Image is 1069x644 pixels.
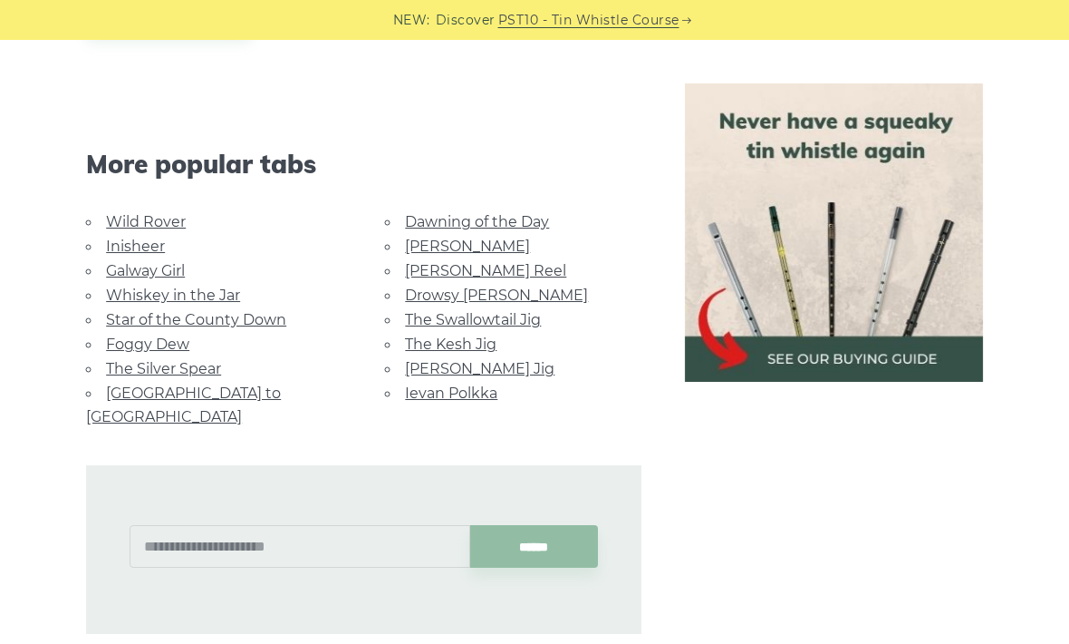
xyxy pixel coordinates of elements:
[106,287,240,304] a: Whiskey in the Jar
[106,360,221,377] a: The Silver Spear
[86,149,640,180] span: More popular tabs
[405,311,541,328] a: The Swallowtail Jig
[405,262,566,279] a: [PERSON_NAME] Reel
[106,311,286,328] a: Star of the County Down
[405,336,496,353] a: The Kesh Jig
[685,83,983,382] img: tin whistle buying guide
[86,385,281,425] a: [GEOGRAPHIC_DATA] to [GEOGRAPHIC_DATA]
[405,287,588,304] a: Drowsy [PERSON_NAME]
[405,238,530,255] a: [PERSON_NAME]
[498,10,679,31] a: PST10 - Tin Whistle Course
[106,238,165,255] a: Inisheer
[106,262,185,279] a: Galway Girl
[106,336,189,353] a: Foggy Dew
[436,10,496,31] span: Discover
[405,385,497,402] a: Ievan Polkka
[106,213,186,230] a: Wild Rover
[393,10,430,31] span: NEW:
[405,213,549,230] a: Dawning of the Day
[405,360,554,377] a: [PERSON_NAME] Jig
